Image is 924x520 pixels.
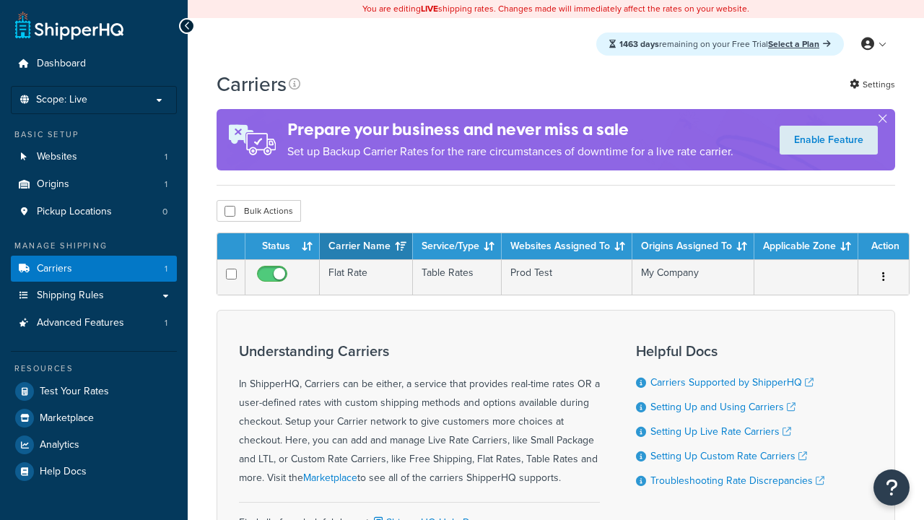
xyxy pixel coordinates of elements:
[11,240,177,252] div: Manage Shipping
[11,310,177,337] li: Advanced Features
[650,448,807,464] a: Setting Up Custom Rate Carriers
[287,142,733,162] p: Set up Backup Carrier Rates for the rare circumstances of downtime for a live rate carrier.
[165,178,167,191] span: 1
[11,405,177,431] a: Marketplace
[320,259,413,295] td: Flat Rate
[165,151,167,163] span: 1
[873,469,910,506] button: Open Resource Center
[217,200,301,222] button: Bulk Actions
[632,259,754,295] td: My Company
[502,233,632,259] th: Websites Assigned To: activate to sort column ascending
[40,439,79,451] span: Analytics
[239,343,600,359] h3: Understanding Carriers
[780,126,878,155] a: Enable Feature
[11,378,177,404] a: Test Your Rates
[37,151,77,163] span: Websites
[650,375,814,390] a: Carriers Supported by ShipperHQ
[217,70,287,98] h1: Carriers
[11,432,177,458] a: Analytics
[40,466,87,478] span: Help Docs
[11,129,177,141] div: Basic Setup
[165,263,167,275] span: 1
[619,38,659,51] strong: 1463 days
[850,74,895,95] a: Settings
[11,144,177,170] a: Websites 1
[650,424,791,439] a: Setting Up Live Rate Carriers
[413,233,502,259] th: Service/Type: activate to sort column ascending
[37,206,112,218] span: Pickup Locations
[768,38,831,51] a: Select a Plan
[37,290,104,302] span: Shipping Rules
[502,259,632,295] td: Prod Test
[37,58,86,70] span: Dashboard
[636,343,824,359] h3: Helpful Docs
[165,317,167,329] span: 1
[650,473,824,488] a: Troubleshooting Rate Discrepancies
[632,233,754,259] th: Origins Assigned To: activate to sort column ascending
[37,263,72,275] span: Carriers
[217,109,287,170] img: ad-rules-rateshop-fe6ec290ccb7230408bd80ed9643f0289d75e0ffd9eb532fc0e269fcd187b520.png
[11,256,177,282] li: Carriers
[245,233,320,259] th: Status: activate to sort column ascending
[303,470,357,485] a: Marketplace
[754,233,858,259] th: Applicable Zone: activate to sort column ascending
[239,343,600,487] div: In ShipperHQ, Carriers can be either, a service that provides real-time rates OR a user-defined r...
[596,32,844,56] div: remaining on your Free Trial
[413,259,502,295] td: Table Rates
[11,199,177,225] a: Pickup Locations 0
[421,2,438,15] b: LIVE
[11,310,177,337] a: Advanced Features 1
[11,171,177,198] a: Origins 1
[11,51,177,77] a: Dashboard
[858,233,909,259] th: Action
[11,256,177,282] a: Carriers 1
[37,178,69,191] span: Origins
[162,206,167,218] span: 0
[40,386,109,398] span: Test Your Rates
[11,144,177,170] li: Websites
[37,317,124,329] span: Advanced Features
[11,363,177,375] div: Resources
[40,412,94,425] span: Marketplace
[15,11,123,40] a: ShipperHQ Home
[650,399,796,415] a: Setting Up and Using Carriers
[11,459,177,485] a: Help Docs
[11,199,177,225] li: Pickup Locations
[320,233,413,259] th: Carrier Name: activate to sort column ascending
[11,282,177,309] a: Shipping Rules
[36,94,87,106] span: Scope: Live
[11,171,177,198] li: Origins
[287,118,733,142] h4: Prepare your business and never miss a sale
